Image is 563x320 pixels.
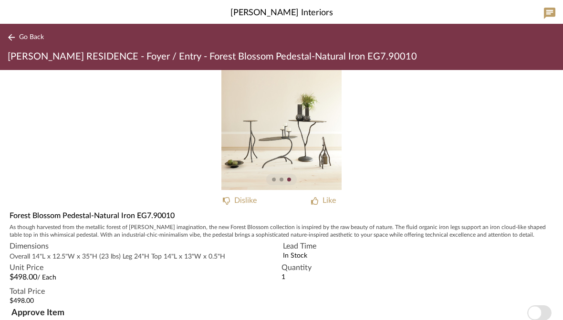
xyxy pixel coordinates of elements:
span: [PERSON_NAME] Interiors [230,7,333,20]
div: $498.00 [10,297,417,305]
span: Quantity [281,262,553,273]
span: Dimensions [10,240,280,252]
span: Go Back [19,33,44,41]
span: Forest Blossom Pedestal-Natural Iron EG7.90010 [10,210,175,221]
img: 460fbe75-a6ac-458f-ab83-082511f4868d_436x436.jpg [221,70,342,190]
span: $498.00 [10,273,37,281]
button: Go Back [8,31,47,43]
span: In Stock [283,252,553,260]
span: [PERSON_NAME] RESIDENCE - Foyer / Entry - Forest Blossom Pedestal-Natural Iron EG7.90010 [8,52,417,61]
span: / Each [37,274,56,281]
span: Lead Time [283,240,553,252]
div: Like [323,195,336,206]
span: Unit Price [10,262,281,273]
span: Approve Item [11,309,64,317]
div: As though harvested from the metallic forest of [PERSON_NAME] imagination, the new Forest Blossom... [10,223,553,239]
span: Total Price [10,286,417,297]
div: Overall 14"L x 12.5"W x 35"H (23 lbs) Leg 24"H Top 14"L x 13"W x 0.5"H [10,252,280,262]
div: 1 [281,273,553,281]
div: Dislike [234,195,257,206]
